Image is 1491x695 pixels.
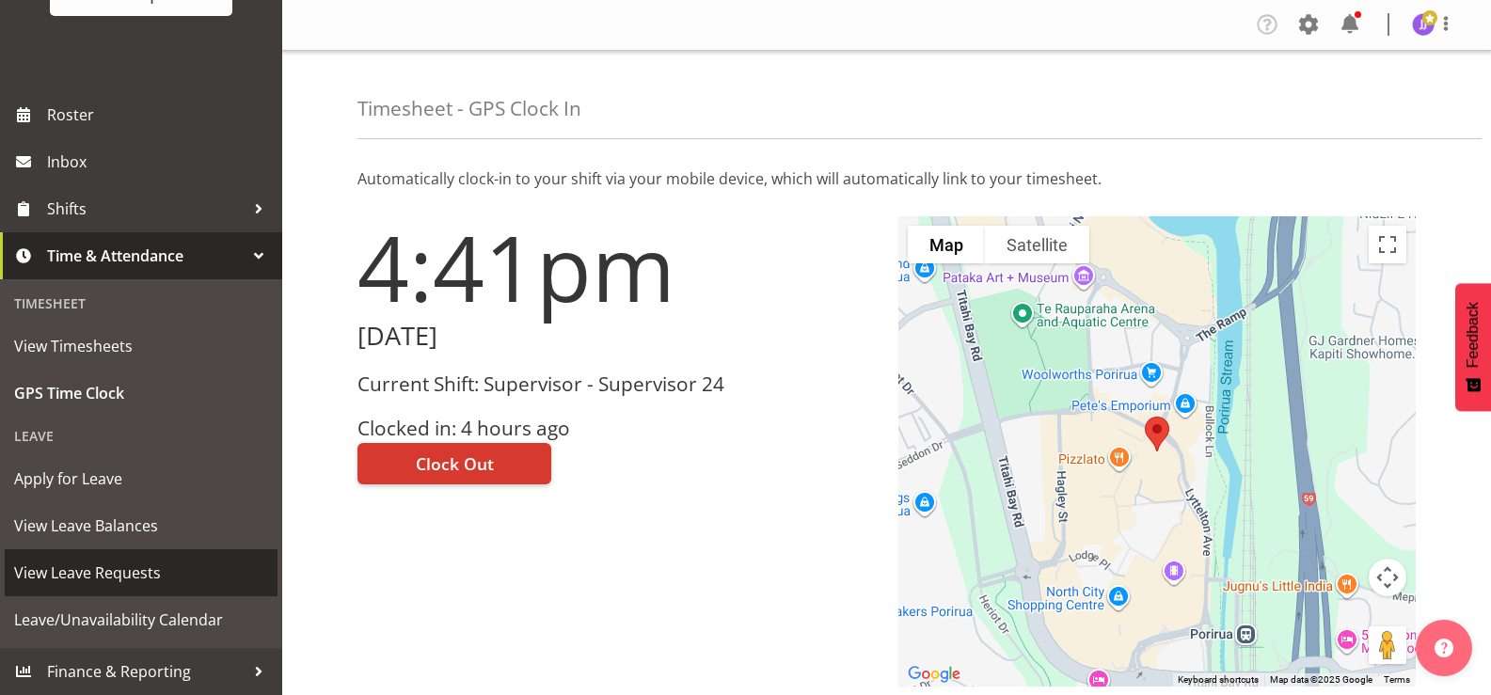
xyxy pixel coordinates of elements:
span: Inbox [47,148,273,176]
span: Roster [47,101,273,129]
button: Map camera controls [1369,559,1406,596]
a: Leave/Unavailability Calendar [5,596,278,643]
span: Map data ©2025 Google [1270,674,1372,685]
div: Leave [5,417,278,455]
h2: [DATE] [357,322,876,351]
h3: Current Shift: Supervisor - Supervisor 24 [357,373,876,395]
span: View Timesheets [14,332,268,360]
a: GPS Time Clock [5,370,278,417]
button: Keyboard shortcuts [1178,673,1259,687]
button: Drag Pegman onto the map to open Street View [1369,626,1406,664]
span: Feedback [1465,302,1482,368]
span: View Leave Balances [14,512,268,540]
a: Open this area in Google Maps (opens a new window) [903,662,965,687]
h4: Timesheet - GPS Clock In [357,98,581,119]
span: GPS Time Clock [14,379,268,407]
span: View Leave Requests [14,559,268,587]
img: Google [903,662,965,687]
button: Clock Out [357,443,551,484]
a: View Leave Requests [5,549,278,596]
img: janelle-jonkers702.jpg [1412,13,1435,36]
a: Apply for Leave [5,455,278,502]
button: Toggle fullscreen view [1369,226,1406,263]
span: Leave/Unavailability Calendar [14,606,268,634]
h3: Clocked in: 4 hours ago [357,418,876,439]
img: help-xxl-2.png [1435,639,1453,657]
button: Feedback - Show survey [1455,283,1491,411]
a: View Timesheets [5,323,278,370]
p: Automatically clock-in to your shift via your mobile device, which will automatically link to you... [357,167,1416,190]
div: Timesheet [5,284,278,323]
a: View Leave Balances [5,502,278,549]
span: Shifts [47,195,245,223]
span: Time & Attendance [47,242,245,270]
a: Terms (opens in new tab) [1384,674,1410,685]
span: Apply for Leave [14,465,268,493]
h1: 4:41pm [357,216,876,318]
span: Finance & Reporting [47,657,245,686]
button: Show street map [908,226,985,263]
span: Clock Out [416,451,494,476]
button: Show satellite imagery [985,226,1089,263]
